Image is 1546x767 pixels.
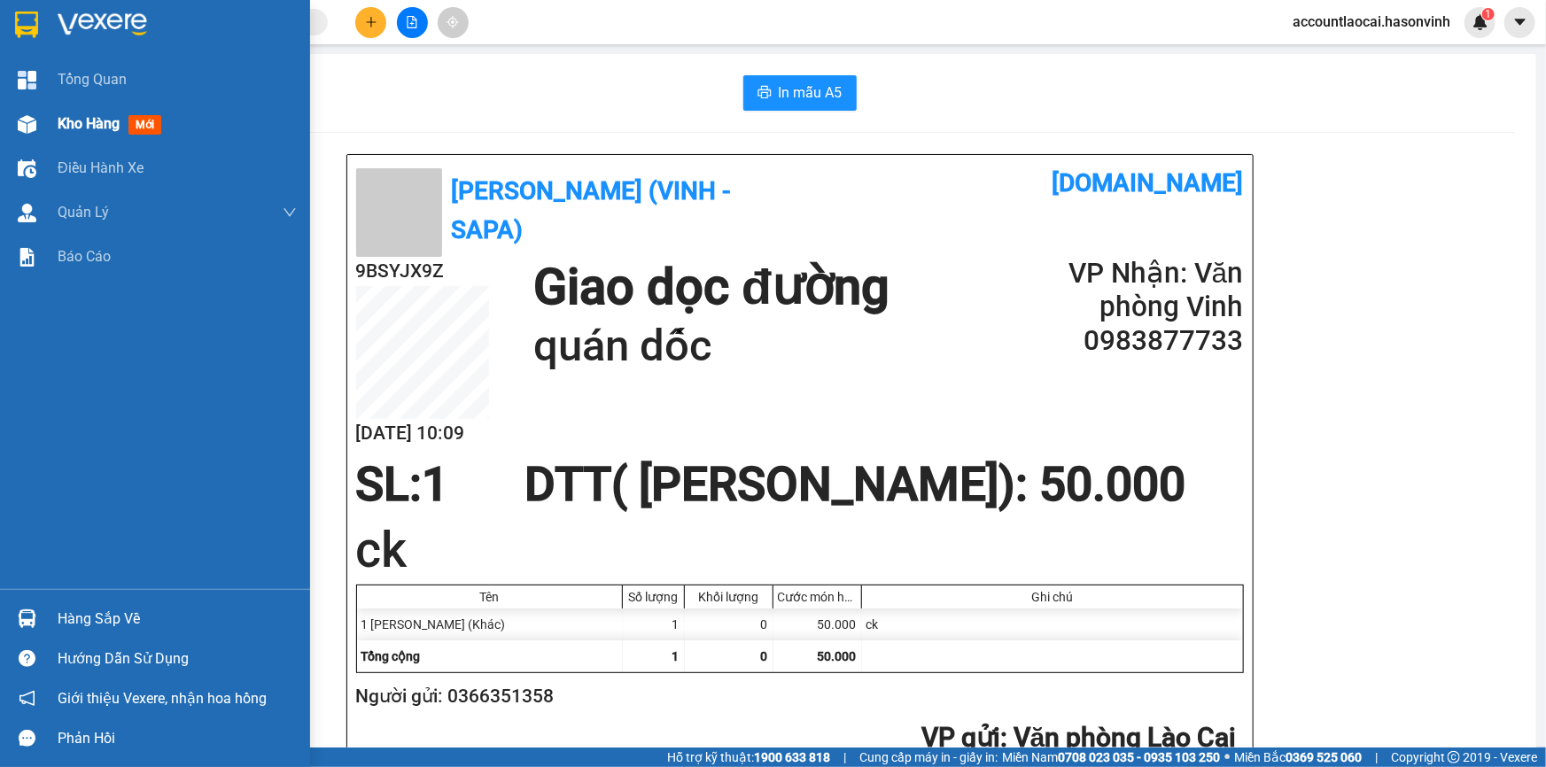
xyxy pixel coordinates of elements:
[283,205,297,220] span: down
[19,650,35,667] span: question-circle
[1375,748,1378,767] span: |
[859,748,998,767] span: Cung cấp máy in - giấy in:
[93,103,327,225] h1: Giao dọc đường
[355,7,386,38] button: plus
[356,419,489,448] h2: [DATE] 10:09
[1482,8,1495,20] sup: 1
[18,204,36,222] img: warehouse-icon
[1472,14,1488,30] img: icon-new-feature
[524,457,1185,512] span: DTT( [PERSON_NAME]) : 50.000
[672,649,680,663] span: 1
[1485,8,1491,20] span: 1
[15,12,38,38] img: logo-vxr
[356,457,423,512] span: SL:
[1286,750,1362,764] strong: 0369 525 060
[1030,257,1243,324] h2: VP Nhận: Văn phòng Vinh
[779,81,843,104] span: In mẫu A5
[623,608,685,640] div: 1
[447,16,459,28] span: aim
[58,68,127,90] span: Tổng Quan
[778,590,857,604] div: Cước món hàng
[58,245,111,267] span: Báo cáo
[438,7,469,38] button: aim
[1030,324,1243,358] h2: 0983877733
[18,115,36,134] img: warehouse-icon
[533,257,890,318] h1: Giao dọc đường
[19,730,35,747] span: message
[58,606,297,632] div: Hàng sắp về
[1234,748,1362,767] span: Miền Bắc
[58,725,297,752] div: Phản hồi
[862,608,1243,640] div: ck
[685,608,773,640] div: 0
[1224,754,1230,761] span: ⚪️
[237,14,428,43] b: [DOMAIN_NAME]
[627,590,680,604] div: Số lượng
[743,75,857,111] button: printerIn mẫu A5
[761,649,768,663] span: 0
[397,7,428,38] button: file-add
[1053,168,1244,198] b: [DOMAIN_NAME]
[18,71,36,89] img: dashboard-icon
[818,649,857,663] span: 50.000
[754,750,830,764] strong: 1900 633 818
[357,608,623,640] div: 1 [PERSON_NAME] (Khác)
[689,590,768,604] div: Khối lượng
[1278,11,1464,33] span: accountlaocai.hasonvinh
[58,115,120,132] span: Kho hàng
[356,257,489,286] h2: 9BSYJX9Z
[451,176,731,244] b: [PERSON_NAME] (Vinh - Sapa)
[58,201,109,223] span: Quản Lý
[1058,750,1220,764] strong: 0708 023 035 - 0935 103 250
[74,22,266,90] b: [PERSON_NAME] (Vinh - Sapa)
[128,115,161,135] span: mới
[1504,7,1535,38] button: caret-down
[365,16,377,28] span: plus
[356,682,1237,711] h2: Người gửi: 0366351358
[921,722,1000,753] span: VP gửi
[18,248,36,267] img: solution-icon
[773,608,862,640] div: 50.000
[58,687,267,709] span: Giới thiệu Vexere, nhận hoa hồng
[843,748,846,767] span: |
[406,16,418,28] span: file-add
[1448,751,1460,763] span: copyright
[866,590,1239,604] div: Ghi chú
[10,103,143,132] h2: 9BSYJX9Z
[18,609,36,628] img: warehouse-icon
[1512,14,1528,30] span: caret-down
[361,590,618,604] div: Tên
[1002,748,1220,767] span: Miền Nam
[356,515,1244,585] h1: ck
[19,690,35,707] span: notification
[423,457,449,512] span: 1
[58,157,144,179] span: Điều hành xe
[533,318,890,375] h1: quán dốc
[356,720,1237,756] h2: : Văn phòng Lào Cai
[58,646,297,672] div: Hướng dẫn sử dụng
[667,748,830,767] span: Hỗ trợ kỹ thuật:
[361,649,421,663] span: Tổng cộng
[757,85,772,102] span: printer
[18,159,36,178] img: warehouse-icon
